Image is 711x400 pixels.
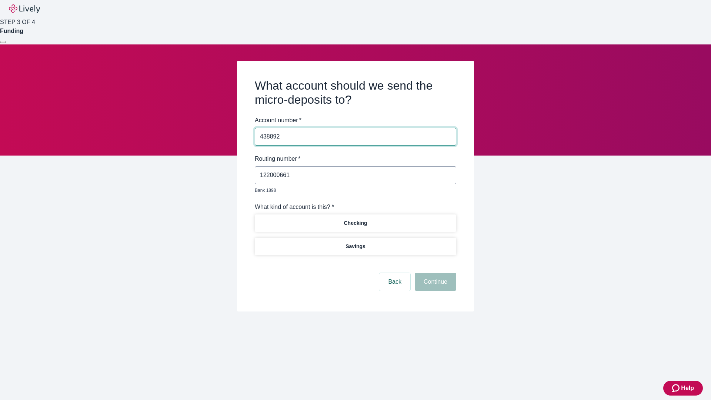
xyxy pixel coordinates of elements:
label: Routing number [255,154,300,163]
p: Checking [344,219,367,227]
button: Savings [255,238,456,255]
img: Lively [9,4,40,13]
p: Savings [346,243,365,250]
svg: Zendesk support icon [672,384,681,393]
label: What kind of account is this? * [255,203,334,211]
button: Checking [255,214,456,232]
button: Back [379,273,410,291]
label: Account number [255,116,301,125]
button: Zendesk support iconHelp [663,381,703,396]
p: Bank 1898 [255,187,451,194]
h2: What account should we send the micro-deposits to? [255,79,456,107]
span: Help [681,384,694,393]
